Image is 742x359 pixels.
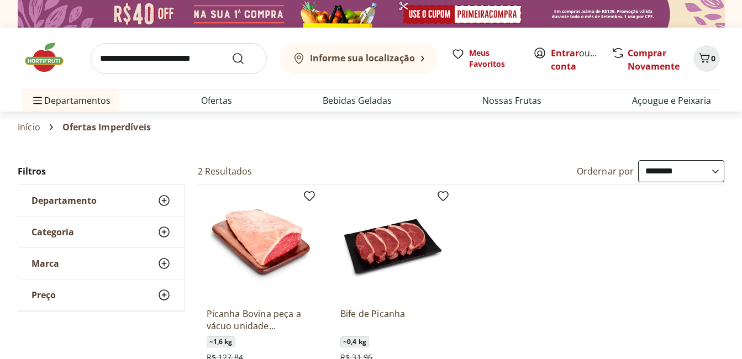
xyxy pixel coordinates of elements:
[280,43,438,74] button: Informe sua localização
[18,248,184,279] button: Marca
[577,165,634,177] label: Ordernar por
[340,336,369,347] span: ~ 0,4 kg
[693,45,720,72] button: Carrinho
[201,94,232,107] a: Ofertas
[18,279,184,310] button: Preço
[451,47,520,70] a: Meus Favoritos
[62,122,151,132] span: Ofertas Imperdíveis
[482,94,541,107] a: Nossas Frutas
[18,217,184,247] button: Categoria
[22,41,77,74] img: Hortifruti
[340,194,445,299] img: Bife de Picanha
[31,226,74,237] span: Categoria
[628,47,680,72] a: Comprar Novamente
[198,165,252,177] h2: 2 Resultados
[31,195,97,206] span: Departamento
[31,258,59,269] span: Marca
[632,94,711,107] a: Açougue e Peixaria
[551,46,600,73] span: ou
[711,53,715,64] span: 0
[91,43,267,74] input: search
[551,47,612,72] a: Criar conta
[231,52,258,65] button: Submit Search
[31,87,44,114] button: Menu
[18,160,185,182] h2: Filtros
[310,52,415,64] b: Informe sua localização
[340,308,445,332] a: Bife de Picanha
[207,308,312,332] a: Picanha Bovina peça a vácuo unidade aproximadamente 1,6kg
[551,47,579,59] a: Entrar
[323,94,392,107] a: Bebidas Geladas
[18,185,184,216] button: Departamento
[31,289,56,300] span: Preço
[469,47,520,70] span: Meus Favoritos
[18,122,40,132] a: Início
[207,336,235,347] span: ~ 1,6 kg
[31,87,110,114] span: Departamentos
[207,194,312,299] img: Picanha Bovina peça a vácuo unidade aproximadamente 1,6kg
